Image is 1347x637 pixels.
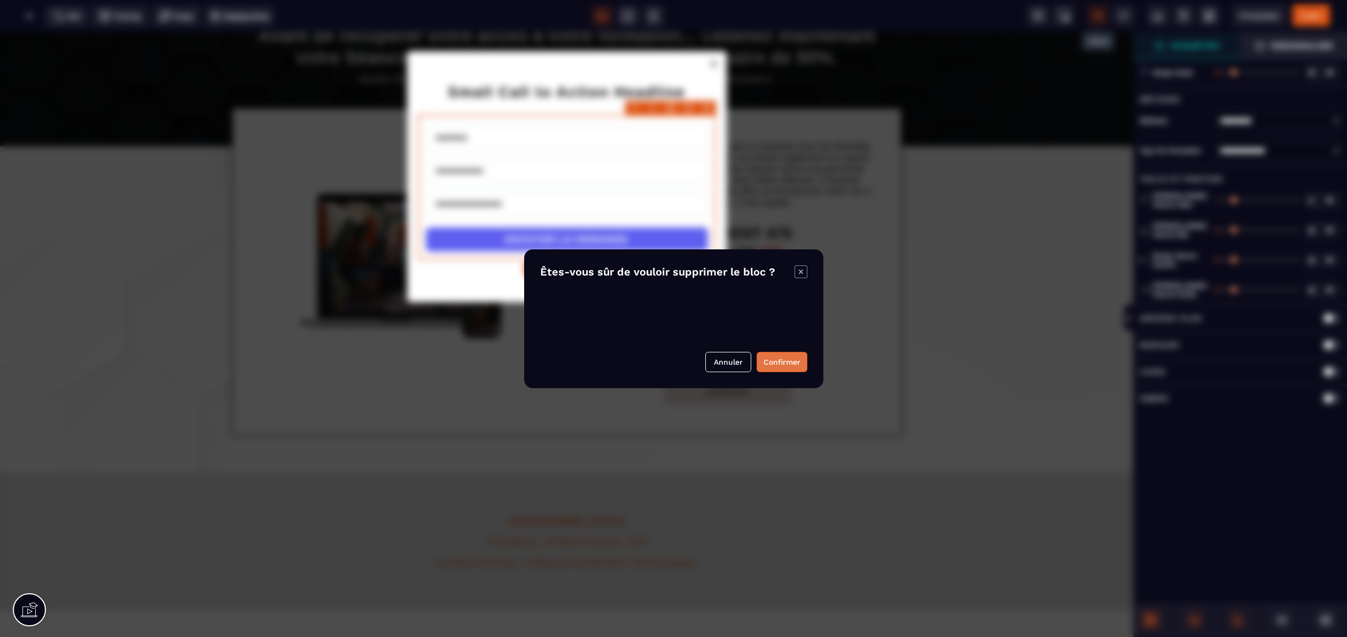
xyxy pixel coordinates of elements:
h2: Small Call to Action Headline [418,46,716,75]
button: Confirmer [757,352,807,372]
a: Close [705,23,722,41]
h4: Êtes-vous sûr de vouloir supprimer le bloc ? [540,265,795,278]
button: Annuler [705,352,751,372]
button: ENVOYER LA DEMANDE [426,195,708,219]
